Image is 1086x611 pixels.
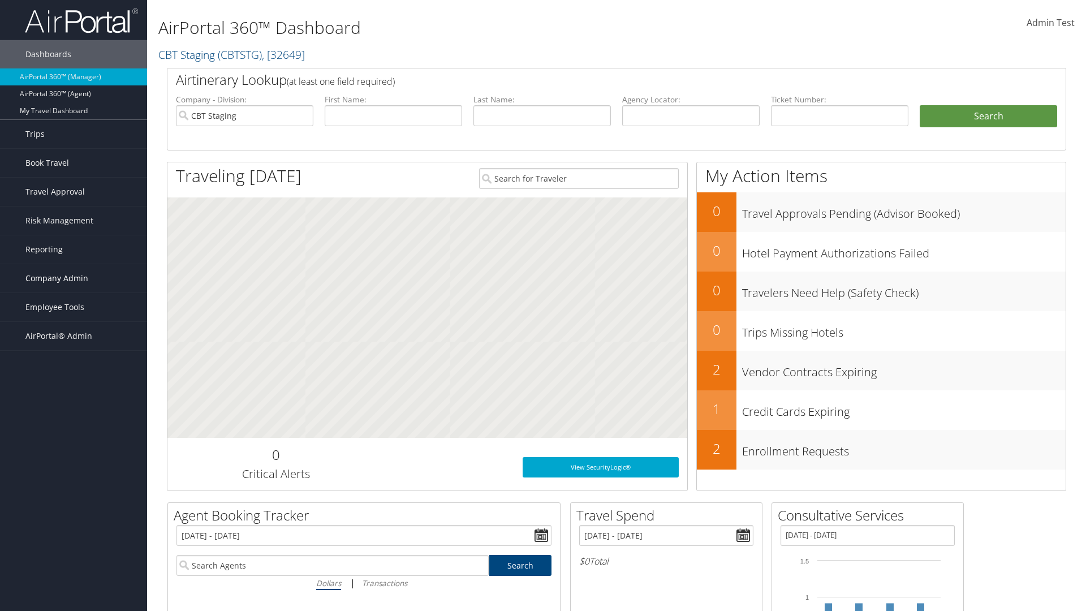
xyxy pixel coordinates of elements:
h2: 0 [176,445,376,464]
input: Search Agents [176,555,489,576]
h2: Travel Spend [576,506,762,525]
label: Agency Locator: [622,94,760,105]
span: , [ 32649 ] [262,47,305,62]
h3: Travel Approvals Pending (Advisor Booked) [742,200,1066,222]
h3: Enrollment Requests [742,438,1066,459]
h6: Total [579,555,753,567]
span: $0 [579,555,589,567]
h3: Trips Missing Hotels [742,319,1066,341]
h2: 0 [697,241,736,260]
h2: 2 [697,360,736,379]
a: 1Credit Cards Expiring [697,390,1066,430]
span: Employee Tools [25,293,84,321]
input: Search for Traveler [479,168,679,189]
span: AirPortal® Admin [25,322,92,350]
h1: My Action Items [697,164,1066,188]
a: 2Vendor Contracts Expiring [697,351,1066,390]
span: Company Admin [25,264,88,292]
h3: Hotel Payment Authorizations Failed [742,240,1066,261]
label: Last Name: [473,94,611,105]
a: Search [489,555,552,576]
h1: Traveling [DATE] [176,164,301,188]
span: Trips [25,120,45,148]
span: Admin Test [1027,16,1075,29]
h2: 2 [697,439,736,458]
a: 0Travel Approvals Pending (Advisor Booked) [697,192,1066,232]
h3: Vendor Contracts Expiring [742,359,1066,380]
div: | [176,576,551,590]
span: (at least one field required) [287,75,395,88]
label: Ticket Number: [771,94,908,105]
h2: 1 [697,399,736,419]
h2: 0 [697,320,736,339]
span: Dashboards [25,40,71,68]
span: Book Travel [25,149,69,177]
h1: AirPortal 360™ Dashboard [158,16,769,40]
i: Transactions [362,578,407,588]
h3: Credit Cards Expiring [742,398,1066,420]
tspan: 1.5 [800,558,809,565]
a: CBT Staging [158,47,305,62]
h2: 0 [697,201,736,221]
h2: Consultative Services [778,506,963,525]
h2: Airtinerary Lookup [176,70,982,89]
i: Dollars [316,578,341,588]
label: Company - Division: [176,94,313,105]
span: Reporting [25,235,63,264]
h2: Agent Booking Tracker [174,506,560,525]
a: 0Hotel Payment Authorizations Failed [697,232,1066,272]
span: Travel Approval [25,178,85,206]
a: 2Enrollment Requests [697,430,1066,470]
h2: 0 [697,281,736,300]
a: 0Trips Missing Hotels [697,311,1066,351]
span: Risk Management [25,206,93,235]
a: View SecurityLogic® [523,457,679,477]
h3: Critical Alerts [176,466,376,482]
a: 0Travelers Need Help (Safety Check) [697,272,1066,311]
img: airportal-logo.png [25,7,138,34]
label: First Name: [325,94,462,105]
button: Search [920,105,1057,128]
a: Admin Test [1027,6,1075,41]
h3: Travelers Need Help (Safety Check) [742,279,1066,301]
span: ( CBTSTG ) [218,47,262,62]
tspan: 1 [805,594,809,601]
